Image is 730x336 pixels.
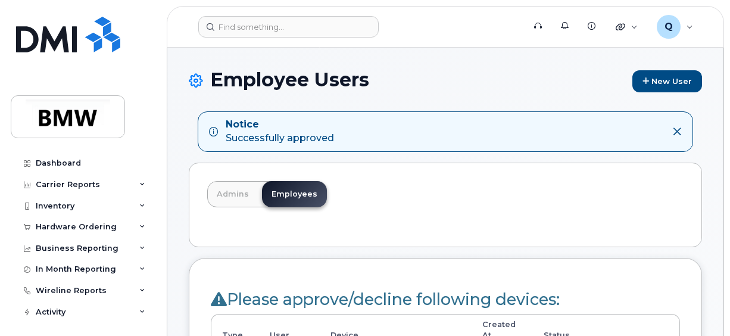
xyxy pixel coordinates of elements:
[207,181,258,207] a: Admins
[632,70,702,92] a: New User
[189,69,702,92] h1: Employee Users
[226,118,334,132] strong: Notice
[262,181,327,207] a: Employees
[226,118,334,145] div: Successfully approved
[211,291,680,309] h2: Please approve/decline following devices:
